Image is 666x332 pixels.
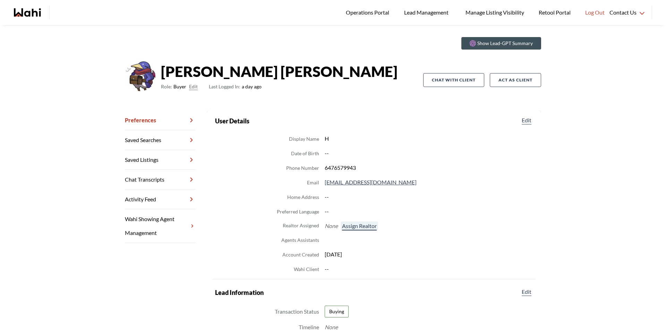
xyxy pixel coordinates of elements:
[189,82,198,91] button: Edit
[277,208,319,216] dt: Preferred Language
[14,8,41,17] a: Wahi homepage
[125,61,155,91] img: ACg8ocIzOi4g_ctzjhY5y5Usa3XEbqj_IoPu6ukTjl1yxKNmIb7JfsTn=s96-c
[404,8,451,17] span: Lead Management
[209,82,262,91] span: a day ago
[307,178,319,187] dt: Email
[325,250,533,259] dd: [DATE]
[125,209,196,243] a: Wahi Showing Agent Management
[215,116,249,126] h2: User Details
[289,135,319,143] dt: Display Name
[325,207,533,216] dd: --
[520,116,533,124] button: Edit
[287,193,319,201] dt: Home Address
[325,221,338,230] span: None
[125,130,196,150] a: Saved Searches
[477,40,533,47] p: Show Lead-GPT Summary
[325,163,533,172] dd: 6476579943
[325,149,533,158] dd: --
[294,265,319,273] dt: Wahi Client
[215,288,264,297] h2: Lead Information
[539,8,573,17] span: Retool Portal
[520,288,533,296] button: Edit
[461,37,541,50] button: Show Lead-GPT Summary
[161,61,398,82] strong: [PERSON_NAME] [PERSON_NAME]
[585,8,605,17] span: Log Out
[299,323,319,331] dt: Timeline
[325,323,338,331] div: None
[282,251,319,259] dt: Account Created
[125,111,196,130] a: Preferences
[125,170,196,190] a: Chat Transcripts
[346,8,392,17] span: Operations Portal
[286,164,319,172] dt: Phone Number
[341,221,378,230] button: Assign Realtor
[125,150,196,170] a: Saved Listings
[463,8,526,17] span: Manage Listing Visibility
[490,73,541,87] button: Act as Client
[329,307,344,316] span: Buying
[281,236,319,244] dt: Agents Assistants
[325,264,533,273] dd: --
[423,73,484,87] button: Chat with client
[173,82,186,91] span: Buyer
[161,82,172,91] span: Role:
[283,221,319,230] dt: Realtor Assigned
[325,134,533,143] dd: H
[125,190,196,209] a: Activity Feed
[209,84,240,89] span: Last Logged In:
[325,192,533,201] dd: --
[291,149,319,158] dt: Date of Birth
[275,307,319,316] dt: Transaction Status
[325,178,533,187] dd: [EMAIL_ADDRESS][DOMAIN_NAME]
